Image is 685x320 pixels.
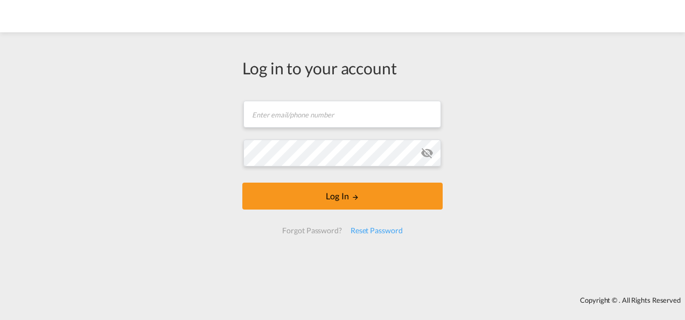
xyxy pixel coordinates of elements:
[278,221,346,240] div: Forgot Password?
[421,147,434,159] md-icon: icon-eye-off
[242,57,443,79] div: Log in to your account
[346,221,407,240] div: Reset Password
[243,101,441,128] input: Enter email/phone number
[242,183,443,210] button: LOGIN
